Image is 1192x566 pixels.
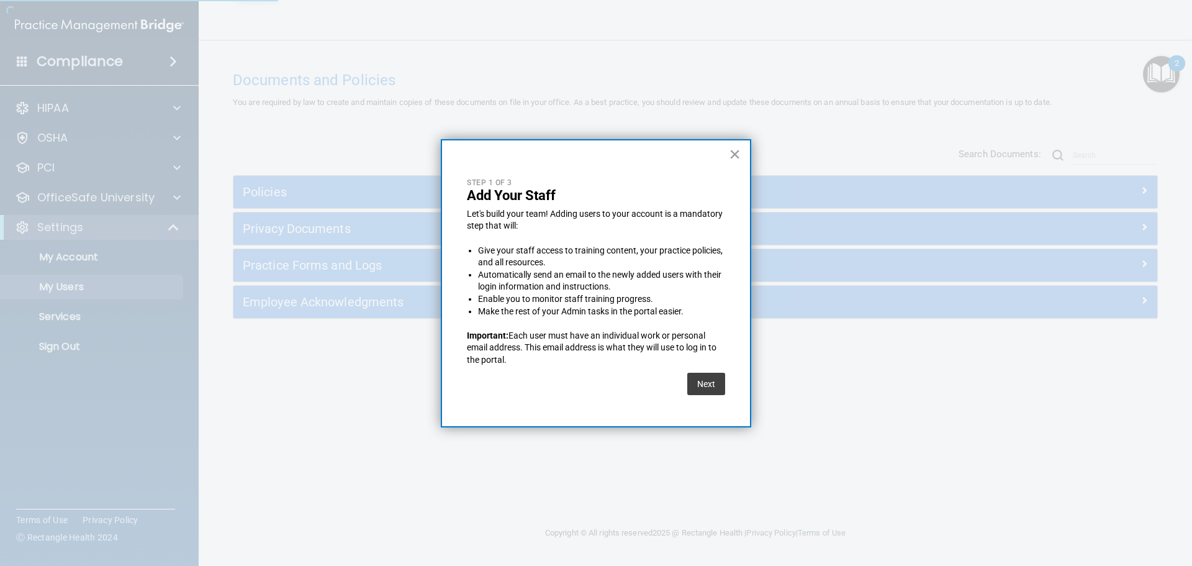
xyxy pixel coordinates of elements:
[467,208,725,232] p: Let's build your team! Adding users to your account is a mandatory step that will:
[478,245,725,269] li: Give your staff access to training content, your practice policies, and all resources.
[467,178,725,188] p: Step 1 of 3
[478,306,725,318] li: Make the rest of your Admin tasks in the portal easier.
[729,144,741,164] button: Close
[977,478,1177,527] iframe: Drift Widget Chat Controller
[687,373,725,395] button: Next
[478,269,725,293] li: Automatically send an email to the newly added users with their login information and instructions.
[467,331,508,340] strong: Important:
[467,188,725,204] p: Add Your Staff
[478,293,725,306] li: Enable you to monitor staff training progress.
[467,331,718,365] span: Each user must have an individual work or personal email address. This email address is what they...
